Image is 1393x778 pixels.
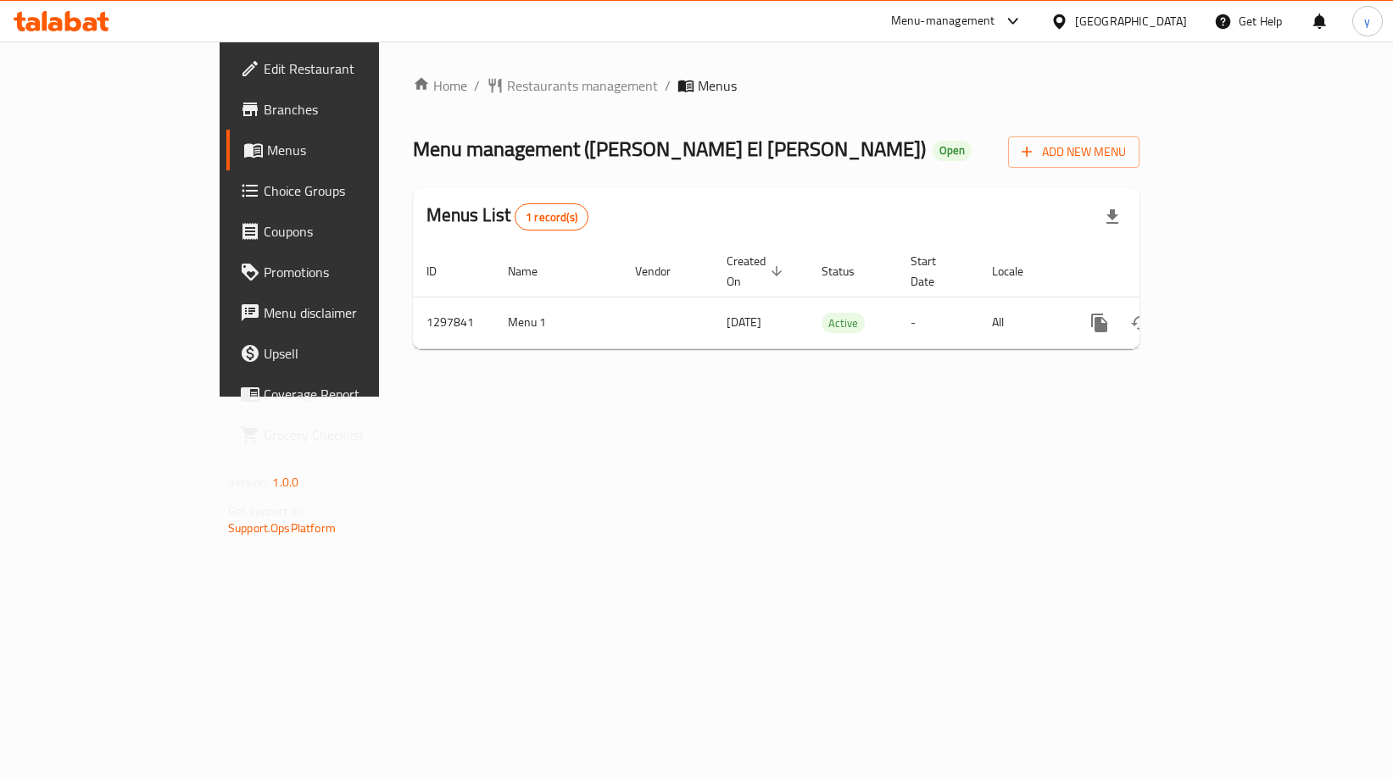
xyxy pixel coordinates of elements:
span: Coverage Report [264,384,438,404]
span: y [1364,12,1370,31]
span: Start Date [911,251,958,292]
a: Promotions [226,252,452,292]
div: Total records count [515,203,588,231]
span: Restaurants management [507,75,658,96]
span: Menu management ( [PERSON_NAME] El [PERSON_NAME] ) [413,130,926,168]
a: Edit Restaurant [226,48,452,89]
a: Support.OpsPlatform [228,517,336,539]
a: Coupons [226,211,452,252]
span: Choice Groups [264,181,438,201]
span: Menus [267,140,438,160]
span: Locale [992,261,1045,281]
div: [GEOGRAPHIC_DATA] [1075,12,1187,31]
span: Name [508,261,560,281]
div: Open [933,141,972,161]
a: Coverage Report [226,374,452,414]
a: Upsell [226,333,452,374]
div: Export file [1092,197,1133,237]
a: Choice Groups [226,170,452,211]
button: more [1079,303,1120,343]
span: Created On [727,251,788,292]
a: Branches [226,89,452,130]
li: / [665,75,671,96]
button: Change Status [1120,303,1161,343]
a: Menu disclaimer [226,292,452,333]
span: Open [933,143,972,158]
span: ID [426,261,459,281]
span: Upsell [264,343,438,364]
td: - [897,297,978,348]
span: Vendor [635,261,693,281]
span: Version: [228,471,270,493]
span: Active [822,314,865,333]
h2: Menus List [426,203,588,231]
a: Menus [226,130,452,170]
span: Status [822,261,877,281]
span: Get support on: [228,500,306,522]
span: 1.0.0 [272,471,298,493]
div: Active [822,313,865,333]
span: Edit Restaurant [264,58,438,79]
span: Grocery Checklist [264,425,438,445]
span: Add New Menu [1022,142,1126,163]
span: Menu disclaimer [264,303,438,323]
td: All [978,297,1066,348]
td: 1297841 [413,297,494,348]
span: Menus [698,75,737,96]
li: / [474,75,480,96]
span: 1 record(s) [515,209,588,225]
nav: breadcrumb [413,75,1139,96]
a: Grocery Checklist [226,414,452,455]
td: Menu 1 [494,297,621,348]
button: Add New Menu [1008,136,1139,168]
span: Branches [264,99,438,119]
th: Actions [1066,246,1256,297]
span: Coupons [264,221,438,242]
a: Restaurants management [487,75,658,96]
span: [DATE] [727,311,761,333]
span: Promotions [264,262,438,282]
table: enhanced table [413,246,1256,349]
div: Menu-management [891,11,995,31]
